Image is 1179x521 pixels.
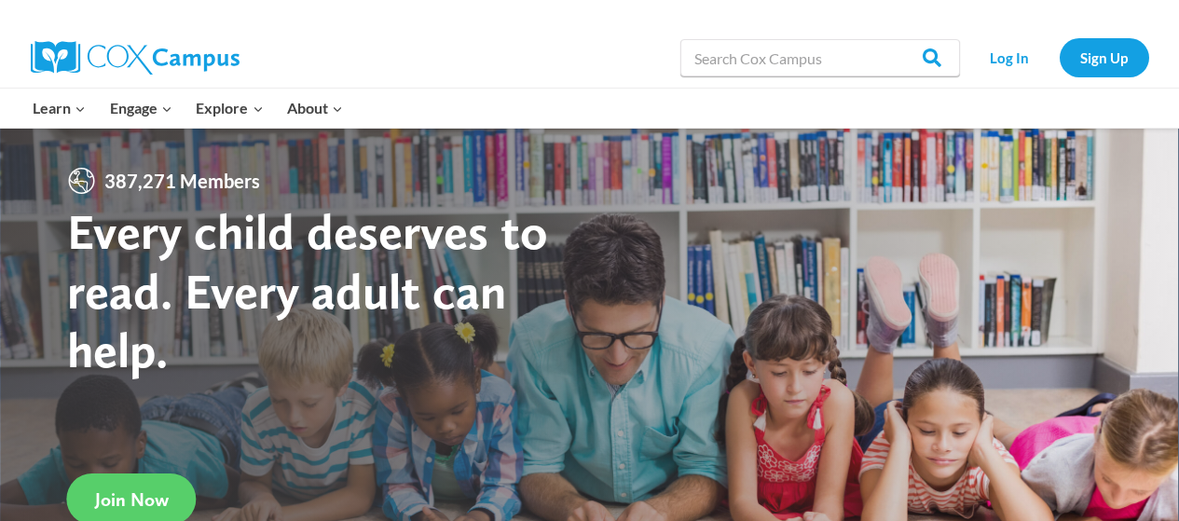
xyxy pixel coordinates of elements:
span: Engage [110,96,172,120]
span: Learn [33,96,86,120]
nav: Primary Navigation [21,89,355,128]
a: Log In [969,38,1050,76]
a: Sign Up [1060,38,1149,76]
input: Search Cox Campus [680,39,960,76]
span: Explore [196,96,263,120]
span: 387,271 Members [97,166,267,196]
strong: Every child deserves to read. Every adult can help. [67,201,548,379]
img: Cox Campus [31,41,240,75]
span: About [287,96,343,120]
nav: Secondary Navigation [969,38,1149,76]
span: Join Now [95,488,169,511]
